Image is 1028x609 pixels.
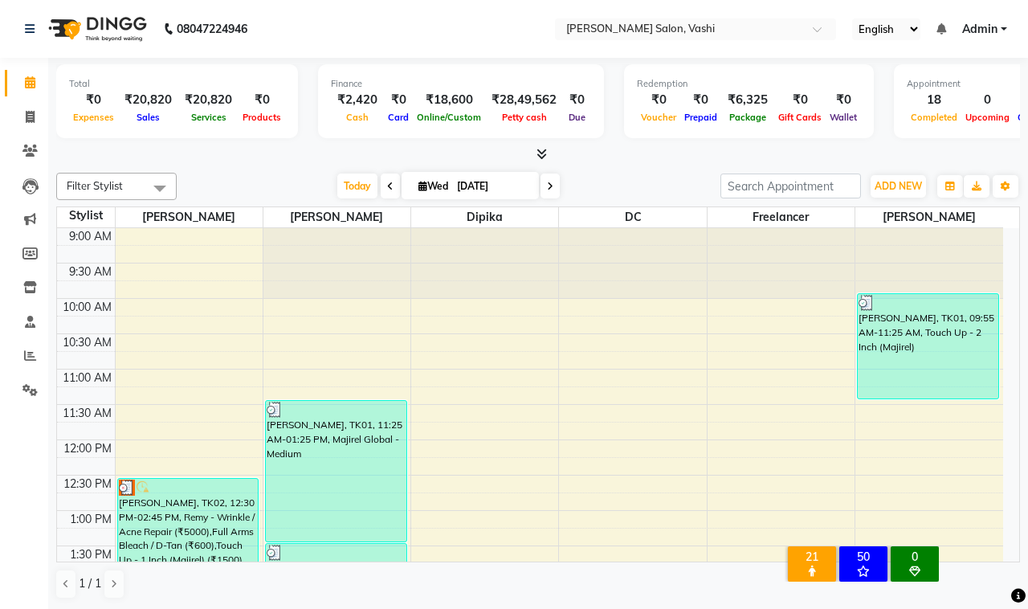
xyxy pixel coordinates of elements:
[680,112,721,123] span: Prepaid
[384,112,413,123] span: Card
[907,112,961,123] span: Completed
[637,91,680,109] div: ₹0
[69,112,118,123] span: Expenses
[413,112,485,123] span: Online/Custom
[826,112,861,123] span: Wallet
[413,91,485,109] div: ₹18,600
[59,405,115,422] div: 11:30 AM
[331,77,591,91] div: Finance
[855,207,1003,227] span: [PERSON_NAME]
[411,207,558,227] span: Dipika
[57,207,115,224] div: Stylist
[342,112,373,123] span: Cash
[842,550,884,564] div: 50
[559,207,706,227] span: DC
[266,544,406,578] div: [PERSON_NAME], TK01, 01:25 PM-01:55 PM, Hair Trim - [DEMOGRAPHIC_DATA]
[414,180,452,192] span: Wed
[66,228,115,245] div: 9:00 AM
[791,550,833,564] div: 21
[894,550,936,564] div: 0
[452,174,532,198] input: 2025-09-03
[680,91,721,109] div: ₹0
[826,91,861,109] div: ₹0
[178,91,239,109] div: ₹20,820
[266,401,406,542] div: [PERSON_NAME], TK01, 11:25 AM-01:25 PM, Majirel Global - Medium
[69,91,118,109] div: ₹0
[498,112,551,123] span: Petty cash
[133,112,164,123] span: Sales
[69,77,285,91] div: Total
[961,91,1014,109] div: 0
[565,112,589,123] span: Due
[59,299,115,316] div: 10:00 AM
[485,91,563,109] div: ₹28,49,562
[239,91,285,109] div: ₹0
[907,91,961,109] div: 18
[67,179,123,192] span: Filter Stylist
[720,174,861,198] input: Search Appointment
[118,91,178,109] div: ₹20,820
[871,175,926,198] button: ADD NEW
[177,6,247,51] b: 08047224946
[60,440,115,457] div: 12:00 PM
[59,370,115,386] div: 11:00 AM
[187,112,230,123] span: Services
[41,6,151,51] img: logo
[116,207,263,227] span: [PERSON_NAME]
[637,77,861,91] div: Redemption
[59,334,115,351] div: 10:30 AM
[858,294,998,399] div: [PERSON_NAME], TK01, 09:55 AM-11:25 AM, Touch Up - 2 Inch (Majirel)
[725,112,770,123] span: Package
[337,174,377,198] span: Today
[384,91,413,109] div: ₹0
[67,546,115,563] div: 1:30 PM
[637,112,680,123] span: Voucher
[721,91,774,109] div: ₹6,325
[563,91,591,109] div: ₹0
[708,207,855,227] span: Freelancer
[774,112,826,123] span: Gift Cards
[962,21,997,38] span: Admin
[67,511,115,528] div: 1:00 PM
[60,476,115,493] div: 12:30 PM
[239,112,285,123] span: Products
[875,180,922,192] span: ADD NEW
[774,91,826,109] div: ₹0
[331,91,384,109] div: ₹2,420
[961,112,1014,123] span: Upcoming
[66,264,115,280] div: 9:30 AM
[263,207,410,227] span: [PERSON_NAME]
[79,575,101,592] span: 1 / 1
